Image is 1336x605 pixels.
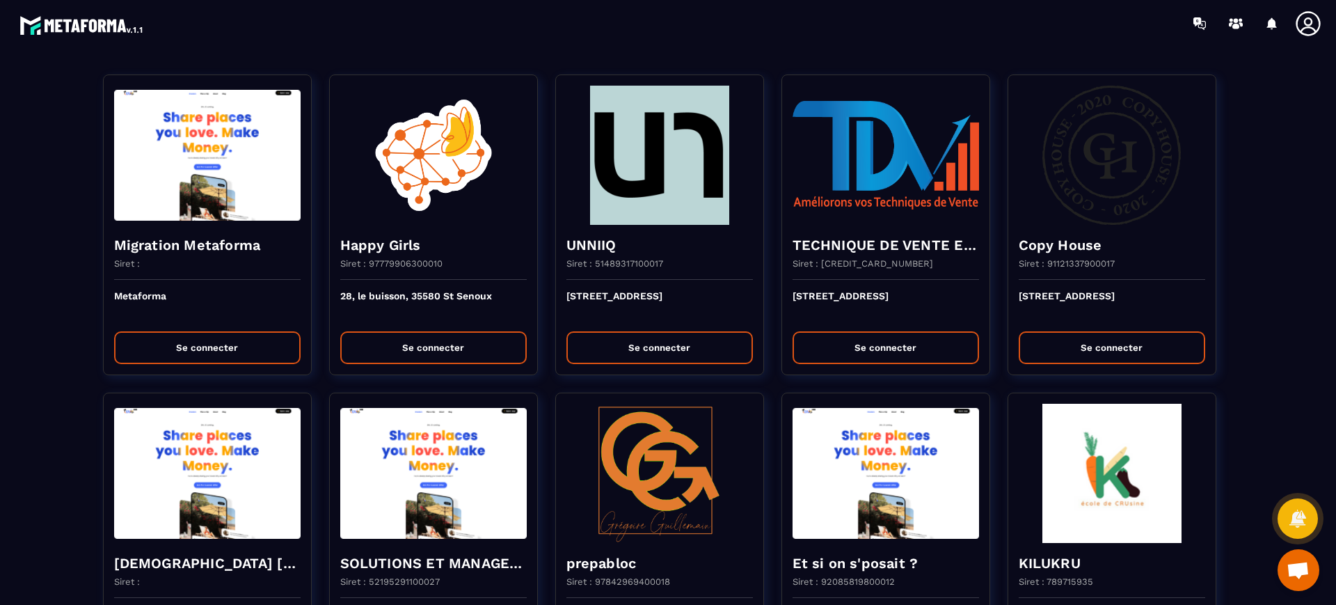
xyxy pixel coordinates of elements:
[566,576,670,587] p: Siret : 97842969400018
[566,290,753,321] p: [STREET_ADDRESS]
[566,331,753,364] button: Se connecter
[1019,235,1205,255] h4: Copy House
[793,290,979,321] p: [STREET_ADDRESS]
[1019,553,1205,573] h4: KILUKRU
[793,404,979,543] img: funnel-background
[114,86,301,225] img: funnel-background
[19,13,145,38] img: logo
[340,331,527,364] button: Se connecter
[566,553,753,573] h4: prepabloc
[114,290,301,321] p: Metaforma
[566,235,753,255] h4: UNNIIQ
[1019,290,1205,321] p: [STREET_ADDRESS]
[340,86,527,225] img: funnel-background
[1278,549,1319,591] div: Ouvrir le chat
[340,576,440,587] p: Siret : 52195291100027
[566,86,753,225] img: funnel-background
[114,258,140,269] p: Siret :
[793,235,979,255] h4: TECHNIQUE DE VENTE EDITION
[114,576,140,587] p: Siret :
[793,331,979,364] button: Se connecter
[340,553,527,573] h4: SOLUTIONS ET MANAGERS
[793,258,933,269] p: Siret : [CREDIT_CARD_NUMBER]
[114,331,301,364] button: Se connecter
[793,86,979,225] img: funnel-background
[340,235,527,255] h4: Happy Girls
[340,258,443,269] p: Siret : 97779906300010
[1019,331,1205,364] button: Se connecter
[566,404,753,543] img: funnel-background
[1019,404,1205,543] img: funnel-background
[1019,86,1205,225] img: funnel-background
[566,258,663,269] p: Siret : 51489317100017
[793,576,895,587] p: Siret : 92085819800012
[114,235,301,255] h4: Migration Metaforma
[793,553,979,573] h4: Et si on s'posait ?
[340,404,527,543] img: funnel-background
[340,290,527,321] p: 28, le buisson, 35580 St Senoux
[114,404,301,543] img: funnel-background
[1019,258,1115,269] p: Siret : 91121337900017
[114,553,301,573] h4: [DEMOGRAPHIC_DATA] [GEOGRAPHIC_DATA]
[1019,576,1093,587] p: Siret : 789715935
